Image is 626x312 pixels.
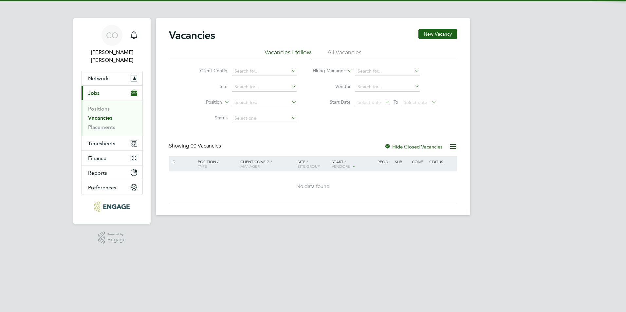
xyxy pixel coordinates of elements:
[106,31,118,40] span: CO
[410,156,427,167] div: Conf
[81,48,143,64] span: Connor O'sullivan
[193,156,239,172] div: Position /
[240,164,260,169] span: Manager
[169,29,215,42] h2: Vacancies
[107,232,126,237] span: Powered by
[88,184,116,191] span: Preferences
[232,114,297,123] input: Select one
[428,156,456,167] div: Status
[232,67,297,76] input: Search for...
[307,68,345,74] label: Hiring Manager
[94,201,129,212] img: carbonrecruitment-logo-retina.png
[239,156,296,172] div: Client Config /
[313,99,351,105] label: Start Date
[393,156,410,167] div: Sub
[190,68,228,74] label: Client Config
[82,180,142,195] button: Preferences
[169,143,222,149] div: Showing
[404,99,427,105] span: Select date
[265,48,311,60] li: Vacancies I follow
[190,115,228,121] label: Status
[384,144,443,150] label: Hide Closed Vacancies
[82,151,142,165] button: Finance
[88,106,110,112] a: Positions
[81,201,143,212] a: Go to home page
[313,83,351,89] label: Vendor
[298,164,320,169] span: Site Group
[88,75,109,81] span: Network
[198,164,207,169] span: Type
[88,115,112,121] a: Vacancies
[170,156,193,167] div: ID
[82,165,142,180] button: Reports
[73,18,151,224] nav: Main navigation
[82,71,142,85] button: Network
[88,170,107,176] span: Reports
[190,83,228,89] label: Site
[327,48,361,60] li: All Vacancies
[88,124,115,130] a: Placements
[330,156,376,172] div: Start /
[88,155,106,161] span: Finance
[82,136,142,150] button: Timesheets
[332,164,350,169] span: Vendors
[191,143,221,149] span: 00 Vacancies
[418,29,457,39] button: New Vacancy
[88,90,100,96] span: Jobs
[376,156,393,167] div: Reqd
[170,183,456,190] div: No data found
[107,237,126,243] span: Engage
[392,98,400,106] span: To
[355,67,420,76] input: Search for...
[232,82,297,92] input: Search for...
[296,156,330,172] div: Site /
[358,99,381,105] span: Select date
[81,25,143,64] a: CO[PERSON_NAME] [PERSON_NAME]
[184,99,222,106] label: Position
[82,100,142,136] div: Jobs
[355,82,420,92] input: Search for...
[82,86,142,100] button: Jobs
[88,140,115,147] span: Timesheets
[232,98,297,107] input: Search for...
[98,232,126,244] a: Powered byEngage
